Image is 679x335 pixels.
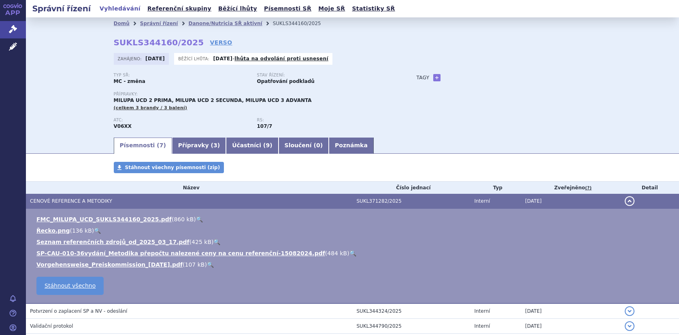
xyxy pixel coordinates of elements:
[621,182,679,194] th: Detail
[114,21,130,26] a: Domů
[196,216,203,223] a: 🔍
[262,3,314,14] a: Písemnosti SŘ
[30,198,112,204] span: CENOVÉ REFERENCE A METODIKY
[114,78,145,84] strong: MC - změna
[521,182,621,194] th: Zveřejněno
[26,182,353,194] th: Název
[114,38,204,47] strong: SUKLS344160/2025
[114,123,132,129] strong: POTRAVINY PRO ZVLÁŠTNÍ LÉKAŘSKÉ ÚČELY (PZLÚ) (ČESKÁ ATC SKUPINA)
[188,21,262,26] a: Danone/Nutricia SŘ aktivní
[114,98,312,103] span: MILUPA UCD 2 PRIMA, MILUPA UCD 2 SECUNDA, MILUPA UCD 3 ADVANTA
[97,3,143,14] a: Vyhledávání
[266,142,270,148] span: 9
[145,56,165,61] strong: [DATE]
[257,118,392,123] p: RS:
[521,303,621,319] td: [DATE]
[433,74,441,81] a: +
[257,123,272,129] strong: definované směsi esenciálních aminokyselin pro pacienty nad 1 rok s poruchou metabolismu cyklu mo...
[174,216,194,223] span: 860 kB
[118,55,143,62] span: Zahájeno:
[114,118,249,123] p: ATC:
[349,250,356,257] a: 🔍
[216,3,260,14] a: Běžící lhůty
[474,323,490,329] span: Interní
[36,261,671,269] li: ( )
[145,3,214,14] a: Referenční skupiny
[279,138,329,154] a: Sloučení (0)
[353,319,470,334] td: SUKL344790/2025
[114,162,224,173] a: Stáhnout všechny písemnosti (zip)
[521,319,621,334] td: [DATE]
[207,261,214,268] a: 🔍
[329,138,374,154] a: Poznámka
[114,138,172,154] a: Písemnosti (7)
[160,142,164,148] span: 7
[257,73,392,78] p: Stav řízení:
[349,3,397,14] a: Statistiky SŘ
[213,55,328,62] p: -
[625,306,634,316] button: detail
[234,56,328,61] a: lhůta na odvolání proti usnesení
[474,198,490,204] span: Interní
[140,21,178,26] a: Správní řízení
[327,250,347,257] span: 484 kB
[192,239,211,245] span: 425 kB
[94,227,101,234] a: 🔍
[36,239,189,245] a: Seznam referenčních zdrojů_od_2025_03_17.pdf
[185,261,205,268] span: 107 kB
[353,303,470,319] td: SUKL344324/2025
[625,321,634,331] button: detail
[213,56,232,61] strong: [DATE]
[30,323,73,329] span: Validační protokol
[36,216,172,223] a: FMC_MILUPA_UCD_SUKLS344160_2025.pdf
[172,138,226,154] a: Přípravky (3)
[72,227,92,234] span: 136 kB
[585,185,592,191] abbr: (?)
[625,196,634,206] button: detail
[474,308,490,314] span: Interní
[213,239,220,245] a: 🔍
[36,261,183,268] a: Vorgehensweise_Preiskommission_[DATE].pdf
[114,92,400,97] p: Přípravky:
[36,215,671,223] li: ( )
[125,165,220,170] span: Stáhnout všechny písemnosti (zip)
[273,17,332,30] li: SUKLS344160/2025
[521,194,621,209] td: [DATE]
[30,308,127,314] span: Potvrzení o zaplacení SP a NV - odeslání
[114,105,187,110] span: (celkem 3 brandy / 3 balení)
[114,73,249,78] p: Typ SŘ:
[316,3,347,14] a: Moje SŘ
[36,277,104,295] a: Stáhnout všechno
[316,142,320,148] span: 0
[417,73,430,83] h3: Tagy
[226,138,278,154] a: Účastníci (9)
[213,142,217,148] span: 3
[470,182,521,194] th: Typ
[26,3,97,14] h2: Správní řízení
[36,249,671,257] li: ( )
[178,55,211,62] span: Běžící lhůta:
[36,250,325,257] a: SP-CAU-010-36vydání_Metodika přepočtu nalezené ceny na cenu referenční-15082024.pdf
[36,227,671,235] li: ( )
[36,238,671,246] li: ( )
[257,78,315,84] strong: Opatřování podkladů
[353,194,470,209] td: SUKL371282/2025
[353,182,470,194] th: Číslo jednací
[36,227,70,234] a: Řecko.png
[210,38,232,47] a: VERSO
